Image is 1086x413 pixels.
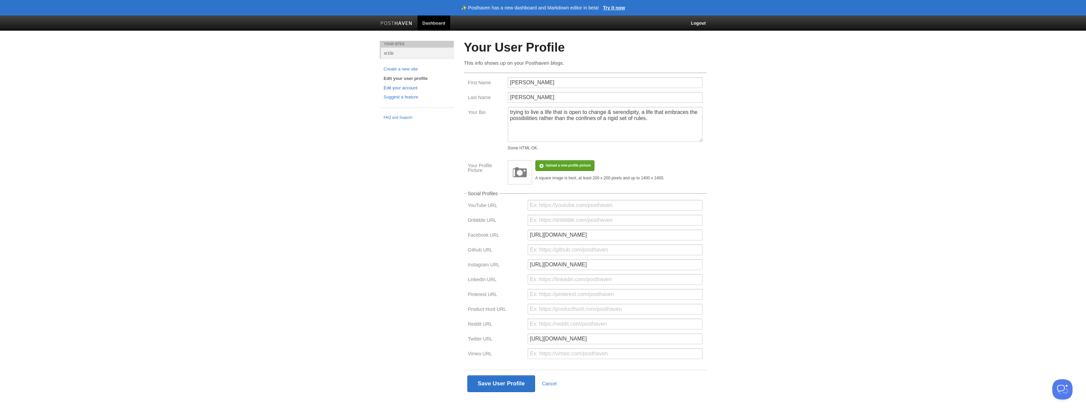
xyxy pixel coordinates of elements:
input: Ex: https://facebook.com/posthaven [528,230,703,240]
div: A square image is best, at least 200 x 200 pixels and up to 1400 x 1400. [535,176,664,180]
input: Ex: https://dribbble.com/posthaven [528,215,703,226]
label: Instagram URL [468,262,524,269]
label: Product Hunt URL [468,307,524,313]
h2: Your User Profile [464,41,707,55]
input: Ex: https://youtube.com/posthaven [528,200,703,211]
a: Logout [686,16,711,31]
iframe: Help Scout Beacon - Open [1052,379,1073,400]
div: Some HTML OK. [508,146,703,150]
p: This info shows up on your Posthaven blogs. [464,59,707,66]
legend: Social Profiles [467,191,499,196]
input: Ex: https://vimeo.com/posthaven [528,348,703,359]
span: Upload a new profile picture [546,164,591,167]
img: image.png [510,162,530,182]
a: Edit your user profile [384,75,450,82]
label: First Name [468,80,504,87]
label: Twitter URL [468,336,524,343]
input: Ex: https://twitter.com/posthaven [528,333,703,344]
label: Your Bio [468,110,504,116]
label: Github URL [468,247,524,254]
input: Ex: https://instagram.com/posthaven [528,259,703,270]
textarea: trying to live a life that is open to change & serendipity, a life that embraces the possibilitie... [508,107,703,142]
a: Suggest a feature [384,94,450,101]
a: sr10c [381,48,454,59]
input: Ex: https://reddit.com/posthaven [528,319,703,329]
a: Cancel [542,381,557,386]
img: Posthaven-bar [380,21,412,26]
label: Facebook URL [468,233,524,239]
input: Ex: https://producthunt.com/posthaven [528,304,703,315]
a: Create a new site [384,66,450,73]
li: Your Sites [380,41,454,48]
a: Try it now [603,5,625,10]
label: Reddit URL [468,322,524,328]
label: Vimeo URL [468,351,524,358]
label: YouTube URL [468,203,524,209]
header: ✨ Posthaven has a new dashboard and Markdown editor in beta! [461,5,599,10]
label: Pinterest URL [468,292,524,298]
label: LinkedIn URL [468,277,524,284]
a: Edit your account [384,85,450,92]
label: Last Name [468,95,504,101]
input: Ex: https://linkedin.com/posthaven [528,274,703,285]
a: Dashboard [417,16,451,31]
input: Ex: https://github.com/posthaven [528,244,703,255]
button: Save User Profile [467,375,535,392]
a: FAQ and Support [384,115,450,121]
label: Your Profile Picture [468,163,504,174]
label: Dribbble URL [468,218,524,224]
input: Ex: https://pinterest.com/posthaven [528,289,703,300]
